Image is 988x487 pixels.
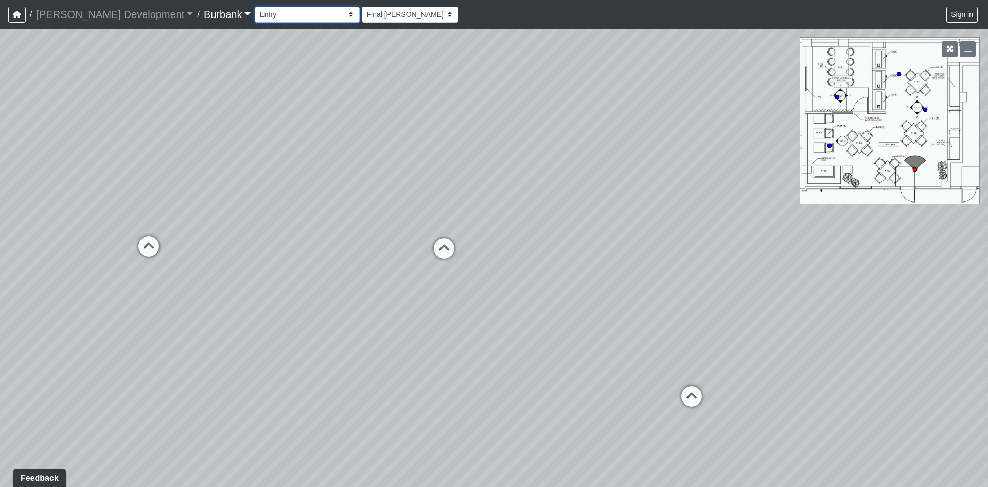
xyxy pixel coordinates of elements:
[8,466,68,487] iframe: Ybug feedback widget
[204,4,251,25] a: Burbank
[26,4,36,25] span: /
[946,7,978,23] button: Sign in
[36,4,193,25] a: [PERSON_NAME] Development
[193,4,203,25] span: /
